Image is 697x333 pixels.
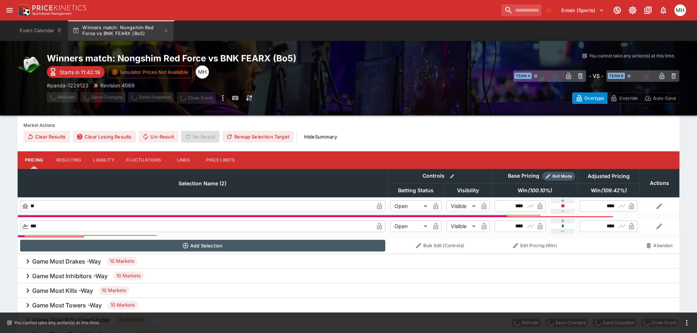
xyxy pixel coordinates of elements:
h6: Game Most Towers -Way [32,302,102,309]
div: Michael Hutchinson [674,4,686,16]
button: Overtype [572,92,607,104]
h6: Game Most Inhibitors -Way [32,272,108,280]
h2: Copy To Clipboard [47,53,363,64]
button: more [682,318,691,327]
p: You cannot take any action(s) at this time. [589,53,675,59]
button: Remap Selection Target [222,131,293,143]
button: Bulk edit [447,171,457,181]
button: Edit Pricing (Win) [494,240,575,251]
button: Pricing [18,151,50,169]
h6: - VS - [589,72,603,80]
div: Visible [446,220,478,232]
button: open drawer [3,4,16,17]
img: Sportsbook Management [32,12,72,15]
button: Fluctuations [120,151,167,169]
button: Links [167,151,200,169]
div: Michael Hutchinson [196,65,209,79]
th: Controls [387,169,492,183]
span: 10 Markets [113,272,144,280]
div: Visible [446,200,478,212]
div: Base Pricing [505,171,542,181]
button: Override [607,92,641,104]
button: Event Calendar [15,20,67,41]
div: Open [390,220,430,232]
span: Team B [608,73,625,79]
button: No Bookmarks [543,4,555,16]
button: Liability [87,151,120,169]
button: Add Selection [20,240,386,251]
button: Toggle light/dark mode [626,4,639,17]
span: Win(109.42%) [583,186,634,195]
button: Select Tenant [557,4,608,16]
h6: Game Most Drakes -Way [32,258,101,265]
button: Notifications [657,4,670,17]
span: Re-Result [181,131,220,143]
button: more [218,92,227,104]
div: Open [390,200,430,212]
span: Visibility [449,186,487,195]
p: Override [619,94,638,102]
button: Clear Losing Results [73,131,136,143]
em: ( 109.42 %) [601,186,626,195]
span: Betting Status [390,186,442,195]
em: ( 100.10 %) [528,186,552,195]
button: Un-Result [139,131,178,143]
span: Selection Name (2) [170,179,235,188]
label: Market Actions [23,120,674,131]
p: Starts in 11:42:19 [60,68,100,76]
span: 10 Markets [108,302,138,309]
div: Start From [572,92,679,104]
span: 10 Markets [99,287,129,294]
button: Documentation [641,4,655,17]
button: Price Limits [200,151,241,169]
button: Resulting [50,151,87,169]
th: Adjusted Pricing [577,169,640,183]
h6: Game Most Kills -Way [32,287,93,295]
button: HideSummary [300,131,341,143]
button: Auto-Save [641,92,679,104]
span: Win(100.10%) [510,186,560,195]
img: PriceKinetics [32,5,86,11]
p: Auto-Save [653,94,676,102]
button: Abandon [642,240,677,251]
button: Simulator Prices Not Available [108,66,193,78]
button: Michael Hutchinson [672,2,688,18]
input: search [501,4,542,16]
th: Actions [640,169,679,197]
p: Revision 4069 [100,82,135,89]
p: Overtype [584,94,604,102]
p: Copy To Clipboard [47,82,89,89]
button: Bulk Edit (Controls) [390,240,490,251]
button: Connected to PK [611,4,624,17]
img: PriceKinetics Logo [16,3,31,18]
p: You cannot take any action(s) at this time. [14,319,100,326]
div: Show/hide Price Roll mode configuration. [542,172,575,181]
button: Clear Results [23,131,70,143]
button: Winners match: Nongshim Red Force vs BNK FEARX (Bo5) [68,20,173,41]
span: 10 Markets [107,258,137,265]
span: Roll Mode [550,173,575,179]
span: Team A [514,73,532,79]
img: esports.png [18,53,41,76]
